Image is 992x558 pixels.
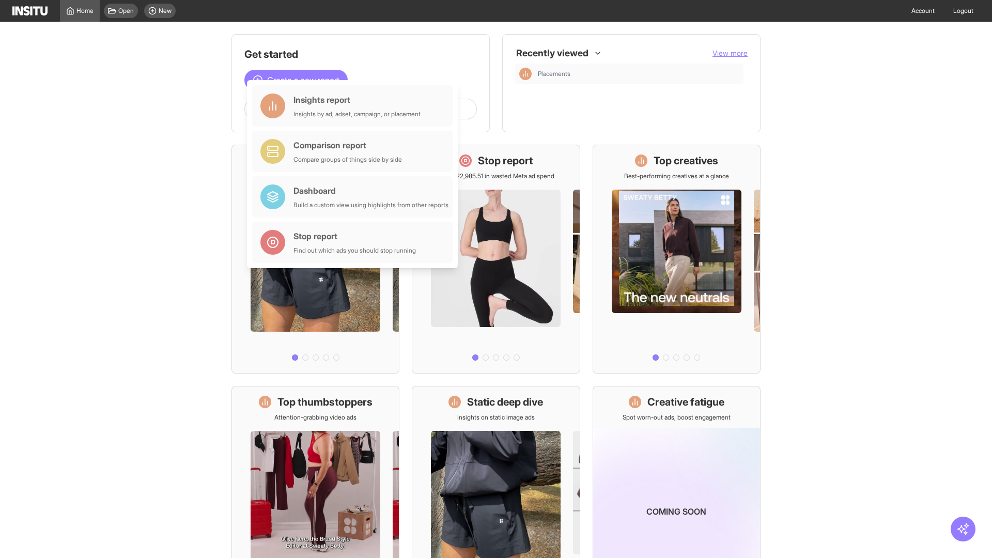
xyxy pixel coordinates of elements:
[293,184,448,197] div: Dashboard
[293,201,448,209] div: Build a custom view using highlights from other reports
[467,395,543,409] h1: Static deep dive
[654,153,718,168] h1: Top creatives
[457,413,535,422] p: Insights on static image ads
[293,156,402,164] div: Compare groups of things side by side
[293,230,416,242] div: Stop report
[76,7,94,15] span: Home
[159,7,172,15] span: New
[118,7,134,15] span: Open
[293,246,416,255] div: Find out which ads you should stop running
[712,49,748,57] span: View more
[712,48,748,58] button: View more
[293,139,402,151] div: Comparison report
[12,6,48,16] img: Logo
[538,70,739,78] span: Placements
[277,395,373,409] h1: Top thumbstoppers
[293,94,421,106] div: Insights report
[231,145,399,374] a: What's live nowSee all active ads instantly
[624,172,729,180] p: Best-performing creatives at a glance
[244,47,477,61] h1: Get started
[293,110,421,118] div: Insights by ad, adset, campaign, or placement
[478,153,533,168] h1: Stop report
[438,172,554,180] p: Save £22,985.51 in wasted Meta ad spend
[274,413,357,422] p: Attention-grabbing video ads
[519,68,532,80] div: Insights
[244,70,348,90] button: Create a new report
[593,145,761,374] a: Top creativesBest-performing creatives at a glance
[412,145,580,374] a: Stop reportSave £22,985.51 in wasted Meta ad spend
[267,74,339,86] span: Create a new report
[538,70,570,78] span: Placements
